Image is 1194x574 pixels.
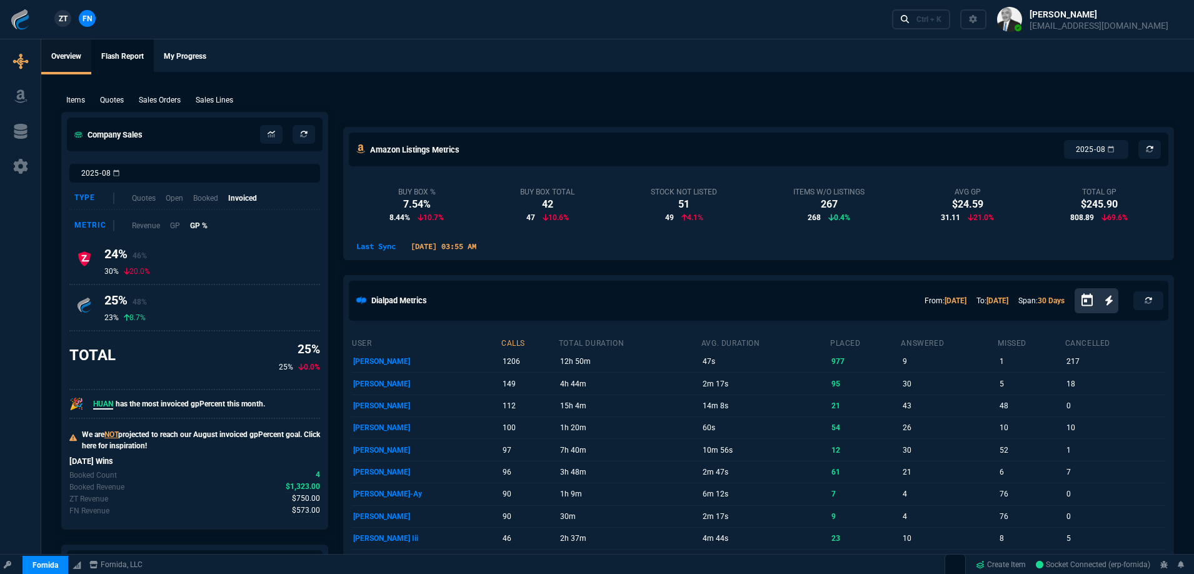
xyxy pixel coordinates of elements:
[703,397,828,415] p: 14m 8s
[903,397,996,415] p: 43
[69,470,117,481] p: Today's Booked count
[1066,463,1164,481] p: 7
[828,212,850,223] p: 0.4%
[703,375,828,393] p: 2m 17s
[93,400,113,410] span: HUAN
[82,429,320,451] p: We are projected to reach our August invoiced gpPercent goal. Click here for inspiration!
[526,212,535,223] span: 47
[1101,212,1128,223] p: 69.6%
[228,193,257,204] p: Invoiced
[560,485,699,503] p: 1h 9m
[370,144,459,156] h5: Amazon Listings Metrics
[166,193,183,204] p: Open
[389,187,444,197] div: Buy Box %
[903,419,996,436] p: 26
[132,220,160,231] p: Revenue
[1066,419,1164,436] p: 10
[59,13,68,24] span: ZT
[1066,485,1164,503] p: 0
[503,463,556,481] p: 96
[196,94,233,106] p: Sales Lines
[520,197,574,212] div: 42
[831,530,898,547] p: 23
[703,530,828,547] p: 4m 44s
[703,485,828,503] p: 6m 12s
[1000,552,1063,570] p: 12
[903,375,996,393] p: 30
[193,193,218,204] p: Booked
[560,375,699,393] p: 4h 44m
[830,333,900,351] th: placed
[831,353,898,370] p: 977
[281,505,321,516] p: spec.value
[831,419,898,436] p: 54
[298,361,320,373] p: 0.0%
[69,456,320,466] h6: [DATE] Wins
[1066,375,1164,393] p: 18
[1000,508,1063,525] p: 76
[1065,333,1166,351] th: cancelled
[560,397,699,415] p: 15h 4m
[1000,485,1063,503] p: 76
[1070,187,1128,197] div: Total GP
[316,469,320,481] span: Today's Booked count
[41,39,91,74] a: Overview
[703,353,828,370] p: 47s
[1038,296,1065,305] a: 30 Days
[279,341,320,359] p: 25%
[703,441,828,459] p: 10m 56s
[304,469,321,481] p: spec.value
[353,508,499,525] p: [PERSON_NAME]
[560,508,699,525] p: 30m
[503,397,556,415] p: 112
[503,441,556,459] p: 97
[371,295,427,306] h5: Dialpad Metrics
[104,266,119,276] p: 30%
[520,187,574,197] div: Buy Box Total
[703,552,828,570] p: 4m 42s
[292,505,320,516] span: Today's Fornida revenue
[1070,197,1128,212] div: $245.90
[503,353,556,370] p: 1206
[986,296,1008,305] a: [DATE]
[69,346,116,365] h3: TOTAL
[703,508,828,525] p: 2m 17s
[132,193,156,204] p: Quotes
[903,508,996,525] p: 4
[1066,441,1164,459] p: 1
[389,197,444,212] div: 7.54%
[701,333,830,351] th: avg. duration
[406,241,481,252] p: [DATE] 03:55 AM
[1070,212,1094,223] span: 808.89
[91,39,154,74] a: Flash Report
[133,251,147,260] span: 46%
[351,241,401,252] p: Last Sync
[1000,441,1063,459] p: 52
[353,397,499,415] p: [PERSON_NAME]
[69,395,83,413] p: 🎉
[353,530,499,547] p: [PERSON_NAME] Iii
[903,353,996,370] p: 9
[941,197,994,212] div: $24.59
[353,485,499,503] p: [PERSON_NAME]-Ay
[560,419,699,436] p: 1h 20m
[651,197,717,212] div: 51
[968,212,994,223] p: 21.0%
[1066,530,1164,547] p: 5
[279,361,293,373] p: 25%
[651,187,717,197] div: Stock Not Listed
[133,298,147,306] span: 48%
[903,463,996,481] p: 21
[543,212,569,223] p: 10.6%
[353,463,499,481] p: [PERSON_NAME]
[831,441,898,459] p: 12
[501,333,558,351] th: calls
[503,530,556,547] p: 46
[86,559,146,570] a: msbcCompanyName
[74,220,114,231] div: Metric
[560,552,699,570] p: 1h 39m
[831,508,898,525] p: 9
[1080,291,1105,310] button: Open calendar
[1066,508,1164,525] p: 0
[1036,559,1150,570] a: GjKHIrqqqYEBx31IAACR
